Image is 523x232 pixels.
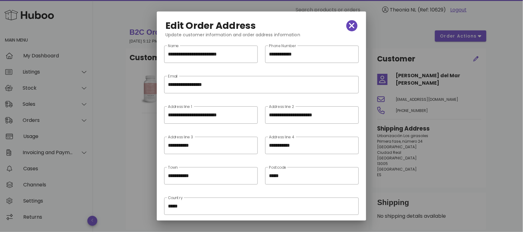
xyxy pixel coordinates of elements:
[168,135,193,140] label: Address line 3
[269,135,295,140] label: Address line 4
[160,31,362,43] div: Update customer information and order address information
[168,165,178,170] label: Town
[168,105,192,109] label: Address line 1
[269,105,294,109] label: Address line 2
[269,44,297,48] label: Phone Number
[165,21,256,31] h2: Edit Order Address
[168,74,178,79] label: Email
[269,165,286,170] label: Postcode
[168,44,179,48] label: Name
[168,196,183,200] label: Country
